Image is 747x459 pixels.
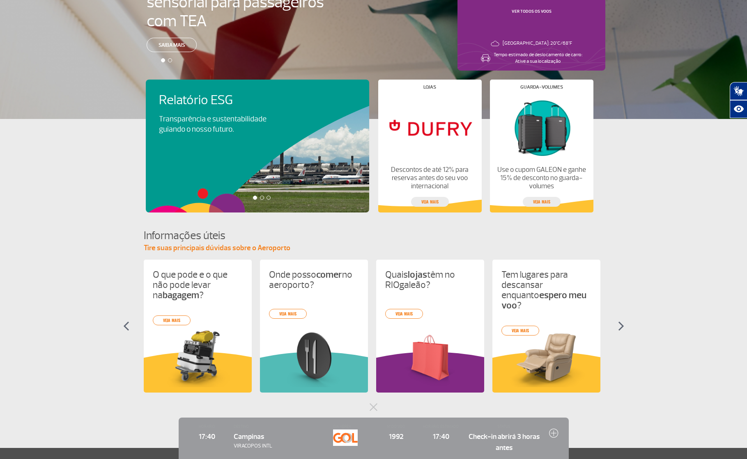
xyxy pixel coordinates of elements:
[153,315,191,325] a: veja mais
[501,289,586,311] strong: espero meu voo
[385,96,474,159] img: Lojas
[423,424,459,429] span: HORÁRIO ESTIMADO
[234,432,264,441] span: Campinas
[512,9,552,14] a: VER TODOS OS VOOS
[144,243,604,253] p: Tire suas principais dúvidas sobre o Aeroporto
[423,85,436,89] h4: Lojas
[269,309,307,319] a: veja mais
[385,329,475,387] img: card%20informa%C3%A7%C3%B5es%206.png
[147,38,197,52] a: Saiba mais
[159,93,290,108] h4: Relatório ESG
[492,352,600,393] img: amareloInformacoesUteis.svg
[189,431,225,442] span: 17:40
[189,424,225,429] span: HORÁRIO
[159,93,356,135] a: Relatório ESGTransparência e sustentabilidade guiando o nosso futuro.
[144,228,604,243] h4: Informações úteis
[385,166,474,190] p: Descontos de até 12% para reservas antes do seu voo internacional
[333,424,370,429] span: CIA AÉREA
[467,431,540,453] span: Check-in abrirá 3 horas antes
[730,100,747,118] button: Abrir recursos assistivos.
[153,329,243,387] img: card%20informa%C3%A7%C3%B5es%201.png
[260,352,368,393] img: verdeInformacoesUteis.svg
[234,442,325,450] span: VIRACOPOS INTL
[501,326,539,336] a: veja mais
[520,85,563,89] h4: Guarda-volumes
[618,321,624,331] img: seta-direita
[376,352,484,393] img: roxoInformacoesUteis.svg
[269,329,359,387] img: card%20informa%C3%A7%C3%B5es%208.png
[123,321,129,331] img: seta-esquerda
[503,40,572,47] p: [GEOGRAPHIC_DATA]: 20°C/68°F
[153,269,243,300] p: O que pode e o que não pode levar na ?
[730,82,747,100] button: Abrir tradutor de língua de sinais.
[378,431,414,442] span: 1992
[385,269,475,290] p: Quais têm no RIOgaleão?
[467,424,540,429] span: STATUS
[494,52,582,65] p: Tempo estimado de deslocamento de carro: Ative a sua localização
[408,269,427,281] strong: lojas
[509,8,554,15] button: VER TODOS OS VOOS
[730,82,747,118] div: Plugin de acessibilidade da Hand Talk.
[316,269,342,281] strong: comer
[423,431,459,442] span: 17:40
[501,269,591,311] p: Tem lugares para descansar enquanto ?
[501,329,591,387] img: card%20informa%C3%A7%C3%B5es%204.png
[496,166,586,190] p: Use o cupom GALEON e ganhe 15% de desconto no guarda-volumes
[496,96,586,159] img: Guarda-volumes
[385,309,423,319] a: veja mais
[523,197,561,207] a: veja mais
[378,424,414,429] span: Nº DO VOO
[159,114,276,135] p: Transparência e sustentabilidade guiando o nosso futuro.
[411,197,449,207] a: veja mais
[144,352,252,393] img: amareloInformacoesUteis.svg
[234,424,325,429] span: DESTINO
[163,289,199,301] strong: bagagem
[269,269,359,290] p: Onde posso no aeroporto?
